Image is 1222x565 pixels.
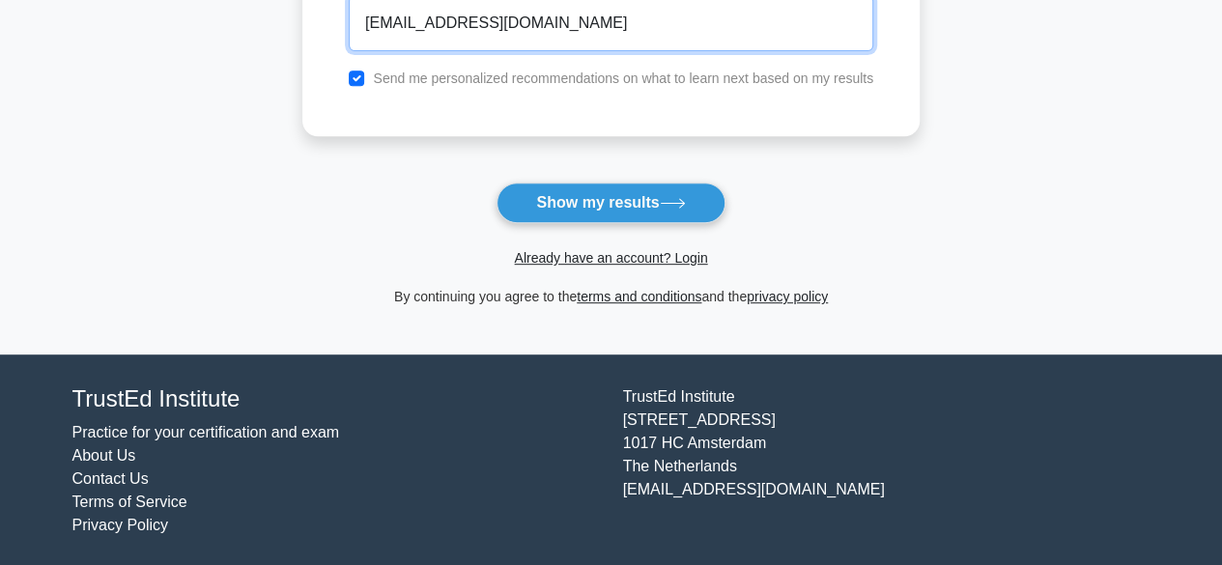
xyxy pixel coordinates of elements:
[72,494,187,510] a: Terms of Service
[373,71,873,86] label: Send me personalized recommendations on what to learn next based on my results
[72,424,340,440] a: Practice for your certification and exam
[611,385,1162,537] div: TrustEd Institute [STREET_ADDRESS] 1017 HC Amsterdam The Netherlands [EMAIL_ADDRESS][DOMAIN_NAME]
[514,250,707,266] a: Already have an account? Login
[747,289,828,304] a: privacy policy
[291,285,931,308] div: By continuing you agree to the and the
[72,517,169,533] a: Privacy Policy
[72,470,149,487] a: Contact Us
[577,289,701,304] a: terms and conditions
[497,183,725,223] button: Show my results
[72,385,600,413] h4: TrustEd Institute
[72,447,136,464] a: About Us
